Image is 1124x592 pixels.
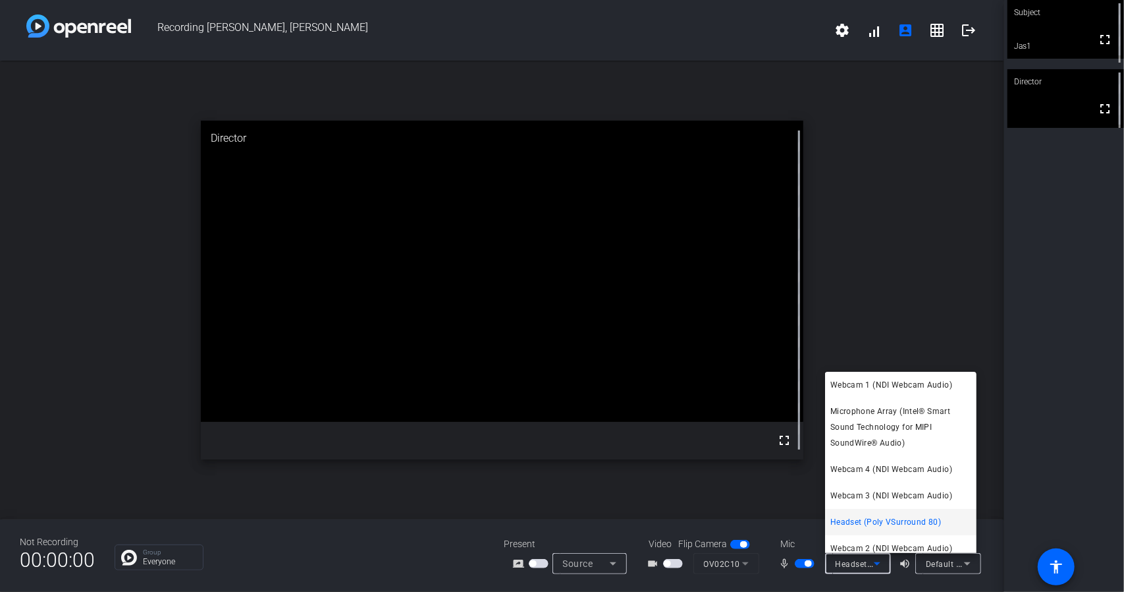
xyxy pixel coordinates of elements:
[830,514,941,530] span: Headset (Poly VSurround 80)
[830,403,971,451] span: Microphone Array (Intel® Smart Sound Technology for MIPI SoundWire® Audio)
[830,461,952,477] span: Webcam 4 (NDI Webcam Audio)
[830,541,952,556] span: Webcam 2 (NDI Webcam Audio)
[830,377,952,393] span: Webcam 1 (NDI Webcam Audio)
[830,488,952,504] span: Webcam 3 (NDI Webcam Audio)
